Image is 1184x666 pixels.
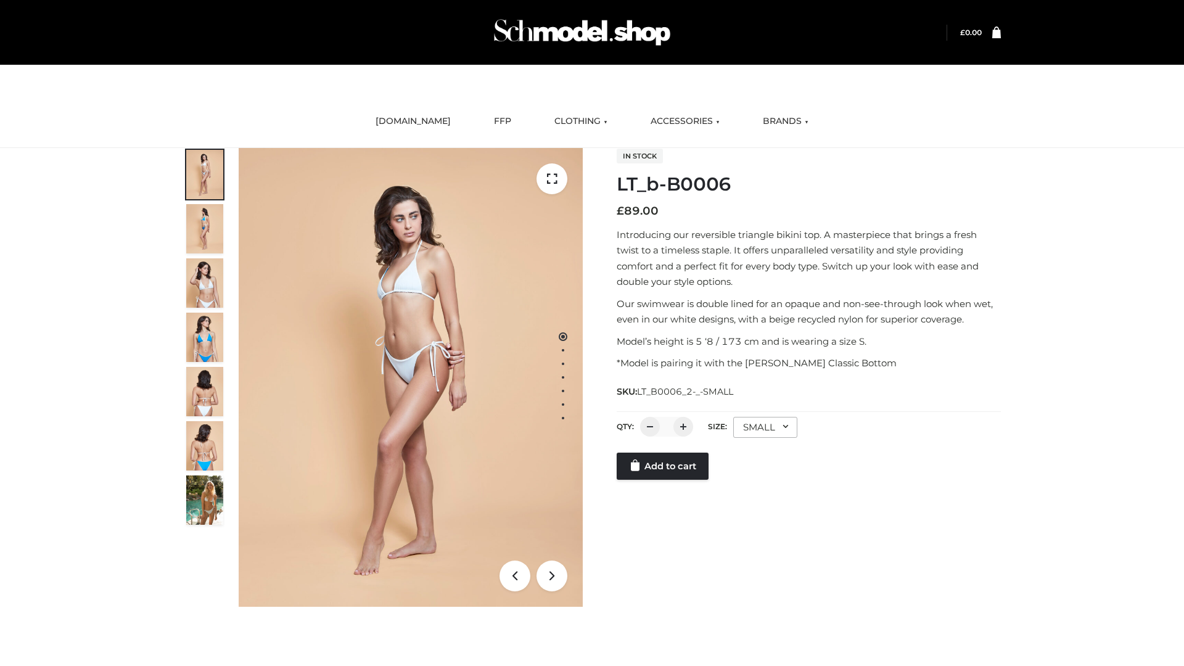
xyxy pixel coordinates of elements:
p: *Model is pairing it with the [PERSON_NAME] Classic Bottom [617,355,1001,371]
a: BRANDS [754,108,818,135]
img: ArielClassicBikiniTop_CloudNine_AzureSky_OW114ECO_8-scaled.jpg [186,421,223,471]
span: LT_B0006_2-_-SMALL [637,386,733,397]
span: In stock [617,149,663,163]
img: ArielClassicBikiniTop_CloudNine_AzureSky_OW114ECO_1-scaled.jpg [186,150,223,199]
bdi: 0.00 [960,28,982,37]
img: ArielClassicBikiniTop_CloudNine_AzureSky_OW114ECO_2-scaled.jpg [186,204,223,253]
p: Introducing our reversible triangle bikini top. A masterpiece that brings a fresh twist to a time... [617,227,1001,290]
label: Size: [708,422,727,431]
img: Schmodel Admin 964 [490,8,675,57]
a: [DOMAIN_NAME] [366,108,460,135]
span: SKU: [617,384,734,399]
a: ACCESSORIES [641,108,729,135]
bdi: 89.00 [617,204,659,218]
a: FFP [485,108,520,135]
img: Arieltop_CloudNine_AzureSky2.jpg [186,475,223,525]
p: Model’s height is 5 ‘8 / 173 cm and is wearing a size S. [617,334,1001,350]
img: ArielClassicBikiniTop_CloudNine_AzureSky_OW114ECO_4-scaled.jpg [186,313,223,362]
span: £ [617,204,624,218]
div: SMALL [733,417,797,438]
a: CLOTHING [545,108,617,135]
p: Our swimwear is double lined for an opaque and non-see-through look when wet, even in our white d... [617,296,1001,327]
img: ArielClassicBikiniTop_CloudNine_AzureSky_OW114ECO_3-scaled.jpg [186,258,223,308]
a: Add to cart [617,453,709,480]
img: ArielClassicBikiniTop_CloudNine_AzureSky_OW114ECO_1 [239,148,583,607]
span: £ [960,28,965,37]
h1: LT_b-B0006 [617,173,1001,195]
a: £0.00 [960,28,982,37]
img: ArielClassicBikiniTop_CloudNine_AzureSky_OW114ECO_7-scaled.jpg [186,367,223,416]
label: QTY: [617,422,634,431]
